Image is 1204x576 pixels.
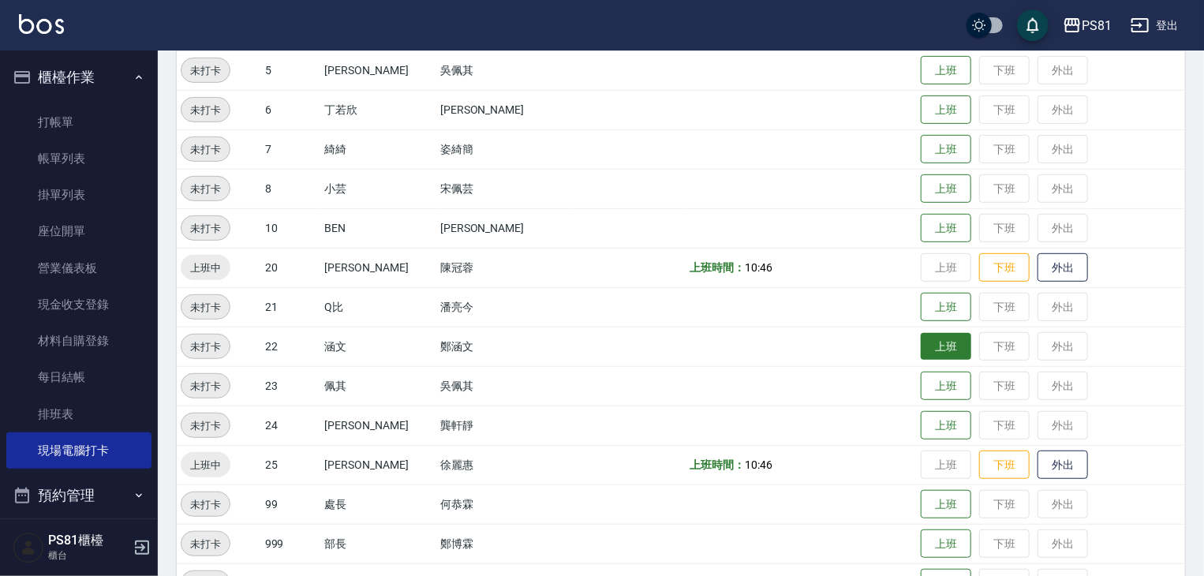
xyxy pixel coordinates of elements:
p: 櫃台 [48,548,129,563]
button: 下班 [979,451,1030,480]
td: 7 [261,129,321,169]
td: [PERSON_NAME] [321,445,436,484]
td: 陳冠蓉 [436,248,570,287]
td: 鄭涵文 [436,327,570,366]
a: 帳單列表 [6,140,151,177]
td: 何恭霖 [436,484,570,524]
button: 上班 [921,490,971,519]
a: 座位開單 [6,213,151,249]
td: [PERSON_NAME] [321,406,436,445]
a: 現金收支登錄 [6,286,151,323]
span: 未打卡 [181,220,230,237]
img: Logo [19,14,64,34]
td: 24 [261,406,321,445]
td: 綺綺 [321,129,436,169]
button: 上班 [921,174,971,204]
td: [PERSON_NAME] [436,90,570,129]
button: 上班 [921,135,971,164]
td: [PERSON_NAME] [321,50,436,90]
span: 10:46 [745,261,772,274]
td: [PERSON_NAME] [436,208,570,248]
td: 部長 [321,524,436,563]
b: 上班時間： [690,458,746,471]
td: 處長 [321,484,436,524]
h5: PS81櫃檯 [48,533,129,548]
span: 未打卡 [181,181,230,197]
td: 龔軒靜 [436,406,570,445]
span: 未打卡 [181,299,230,316]
button: 下班 [979,253,1030,282]
td: 22 [261,327,321,366]
button: 上班 [921,411,971,440]
button: 上班 [921,333,971,361]
td: 8 [261,169,321,208]
button: 上班 [921,372,971,401]
span: 上班中 [181,260,230,276]
td: 鄭博霖 [436,524,570,563]
a: 排班表 [6,396,151,432]
td: 丁若欣 [321,90,436,129]
td: 99 [261,484,321,524]
img: Person [13,532,44,563]
td: 23 [261,366,321,406]
span: 上班中 [181,457,230,473]
span: 未打卡 [181,417,230,434]
span: 未打卡 [181,141,230,158]
a: 營業儀表板 [6,250,151,286]
button: 登出 [1124,11,1185,40]
button: save [1017,9,1049,41]
button: 上班 [921,293,971,322]
td: [PERSON_NAME] [321,248,436,287]
a: 現場電腦打卡 [6,432,151,469]
td: 21 [261,287,321,327]
span: 未打卡 [181,338,230,355]
td: 20 [261,248,321,287]
button: 櫃檯作業 [6,57,151,98]
div: PS81 [1082,16,1112,36]
span: 未打卡 [181,378,230,395]
td: 6 [261,90,321,129]
span: 未打卡 [181,536,230,552]
td: 潘亮今 [436,287,570,327]
td: 徐麗惠 [436,445,570,484]
td: 佩其 [321,366,436,406]
a: 掛單列表 [6,177,151,213]
button: 外出 [1038,253,1088,282]
button: 預約管理 [6,475,151,516]
button: 報表及分析 [6,516,151,557]
button: PS81 [1056,9,1118,42]
td: 999 [261,524,321,563]
td: 宋佩芸 [436,169,570,208]
td: 5 [261,50,321,90]
button: 外出 [1038,451,1088,480]
td: 10 [261,208,321,248]
span: 未打卡 [181,496,230,513]
b: 上班時間： [690,261,746,274]
td: 25 [261,445,321,484]
td: 姿綺簡 [436,129,570,169]
span: 10:46 [745,458,772,471]
td: 小芸 [321,169,436,208]
td: BEN [321,208,436,248]
td: 吳佩其 [436,50,570,90]
td: 吳佩其 [436,366,570,406]
button: 上班 [921,214,971,243]
a: 每日結帳 [6,359,151,395]
button: 上班 [921,529,971,559]
button: 上班 [921,56,971,85]
a: 材料自購登錄 [6,323,151,359]
button: 上班 [921,95,971,125]
span: 未打卡 [181,62,230,79]
span: 未打卡 [181,102,230,118]
td: Q比 [321,287,436,327]
a: 打帳單 [6,104,151,140]
td: 涵文 [321,327,436,366]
